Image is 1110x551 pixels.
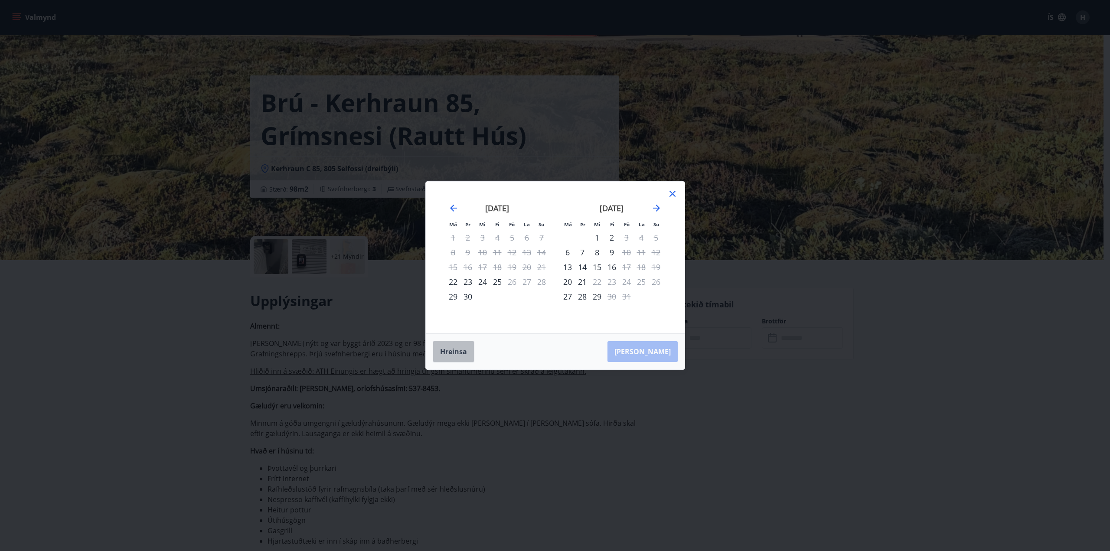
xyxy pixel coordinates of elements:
[490,245,505,260] td: Not available. fimmtudagur, 11. september 2025
[560,260,575,274] td: Choose mánudagur, 13. október 2025 as your check-in date. It’s available.
[590,230,604,245] div: 1
[436,192,674,323] div: Calendar
[649,260,663,274] td: Not available. sunnudagur, 19. október 2025
[460,274,475,289] div: 23
[639,221,645,228] small: La
[479,221,486,228] small: Mi
[446,289,460,304] div: Aðeins innritun í boði
[624,221,630,228] small: Fö
[490,260,505,274] td: Not available. fimmtudagur, 18. september 2025
[560,274,575,289] td: Choose mánudagur, 20. október 2025 as your check-in date. It’s available.
[619,245,634,260] td: Not available. föstudagur, 10. október 2025
[604,230,619,245] td: Choose fimmtudagur, 2. október 2025 as your check-in date. It’s available.
[594,221,601,228] small: Mi
[534,260,549,274] td: Not available. sunnudagur, 21. september 2025
[475,245,490,260] td: Not available. miðvikudagur, 10. september 2025
[604,260,619,274] td: Choose fimmtudagur, 16. október 2025 as your check-in date. It’s available.
[539,221,545,228] small: Su
[564,221,572,228] small: Má
[619,260,634,274] div: Aðeins útritun í boði
[604,289,619,304] div: Aðeins útritun í boði
[590,274,604,289] td: Not available. miðvikudagur, 22. október 2025
[519,260,534,274] td: Not available. laugardagur, 20. september 2025
[619,274,634,289] td: Not available. föstudagur, 24. október 2025
[449,221,457,228] small: Má
[560,245,575,260] td: Choose mánudagur, 6. október 2025 as your check-in date. It’s available.
[590,245,604,260] td: Choose miðvikudagur, 8. október 2025 as your check-in date. It’s available.
[604,274,619,289] td: Not available. fimmtudagur, 23. október 2025
[634,260,649,274] td: Not available. laugardagur, 18. október 2025
[534,230,549,245] td: Not available. sunnudagur, 7. september 2025
[495,221,499,228] small: Fi
[649,274,663,289] td: Not available. sunnudagur, 26. október 2025
[590,245,604,260] div: 8
[604,245,619,260] div: 9
[433,341,474,362] button: Hreinsa
[524,221,530,228] small: La
[604,260,619,274] div: 16
[649,230,663,245] td: Not available. sunnudagur, 5. október 2025
[575,274,590,289] td: Choose þriðjudagur, 21. október 2025 as your check-in date. It’s available.
[534,274,549,289] td: Not available. sunnudagur, 28. september 2025
[653,221,659,228] small: Su
[590,274,604,289] div: Aðeins útritun í boði
[560,245,575,260] div: Aðeins innritun í boði
[509,221,515,228] small: Fö
[465,221,470,228] small: Þr
[475,274,490,289] td: Choose miðvikudagur, 24. september 2025 as your check-in date. It’s available.
[560,274,575,289] div: Aðeins innritun í boði
[519,245,534,260] td: Not available. laugardagur, 13. september 2025
[505,260,519,274] td: Not available. föstudagur, 19. september 2025
[560,289,575,304] div: Aðeins innritun í boði
[619,230,634,245] td: Not available. föstudagur, 3. október 2025
[575,289,590,304] td: Choose þriðjudagur, 28. október 2025 as your check-in date. It’s available.
[490,230,505,245] td: Not available. fimmtudagur, 4. september 2025
[485,203,509,213] strong: [DATE]
[475,230,490,245] td: Not available. miðvikudagur, 3. september 2025
[575,289,590,304] div: 28
[634,274,649,289] td: Not available. laugardagur, 25. október 2025
[575,260,590,274] div: 14
[560,289,575,304] td: Choose mánudagur, 27. október 2025 as your check-in date. It’s available.
[619,289,634,304] td: Not available. föstudagur, 31. október 2025
[604,289,619,304] td: Not available. fimmtudagur, 30. október 2025
[446,289,460,304] td: Choose mánudagur, 29. september 2025 as your check-in date. It’s available.
[460,274,475,289] td: Choose þriðjudagur, 23. september 2025 as your check-in date. It’s available.
[619,230,634,245] div: Aðeins útritun í boði
[446,274,460,289] div: Aðeins innritun í boði
[534,245,549,260] td: Not available. sunnudagur, 14. september 2025
[446,245,460,260] td: Not available. mánudagur, 8. september 2025
[604,230,619,245] div: 2
[575,274,590,289] div: 21
[446,274,460,289] td: Choose mánudagur, 22. september 2025 as your check-in date. It’s available.
[634,245,649,260] td: Not available. laugardagur, 11. október 2025
[590,289,604,304] div: 29
[460,230,475,245] td: Not available. þriðjudagur, 2. september 2025
[519,230,534,245] td: Not available. laugardagur, 6. september 2025
[590,230,604,245] td: Choose miðvikudagur, 1. október 2025 as your check-in date. It’s available.
[590,289,604,304] td: Choose miðvikudagur, 29. október 2025 as your check-in date. It’s available.
[460,260,475,274] td: Not available. þriðjudagur, 16. september 2025
[590,260,604,274] td: Choose miðvikudagur, 15. október 2025 as your check-in date. It’s available.
[610,221,614,228] small: Fi
[505,274,519,289] td: Not available. föstudagur, 26. september 2025
[619,260,634,274] td: Not available. föstudagur, 17. október 2025
[505,230,519,245] td: Not available. föstudagur, 5. september 2025
[575,245,590,260] div: 7
[446,260,460,274] td: Not available. mánudagur, 15. september 2025
[580,221,585,228] small: Þr
[575,260,590,274] td: Choose þriðjudagur, 14. október 2025 as your check-in date. It’s available.
[475,260,490,274] td: Not available. miðvikudagur, 17. september 2025
[604,245,619,260] td: Choose fimmtudagur, 9. október 2025 as your check-in date. It’s available.
[460,289,475,304] td: Choose þriðjudagur, 30. september 2025 as your check-in date. It’s available.
[448,203,459,213] div: Move backward to switch to the previous month.
[649,245,663,260] td: Not available. sunnudagur, 12. október 2025
[490,274,505,289] div: 25
[590,260,604,274] div: 15
[519,274,534,289] td: Not available. laugardagur, 27. september 2025
[446,230,460,245] td: Not available. mánudagur, 1. september 2025
[460,245,475,260] td: Not available. þriðjudagur, 9. september 2025
[490,274,505,289] td: Choose fimmtudagur, 25. september 2025 as your check-in date. It’s available.
[575,245,590,260] td: Choose þriðjudagur, 7. október 2025 as your check-in date. It’s available.
[634,230,649,245] td: Not available. laugardagur, 4. október 2025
